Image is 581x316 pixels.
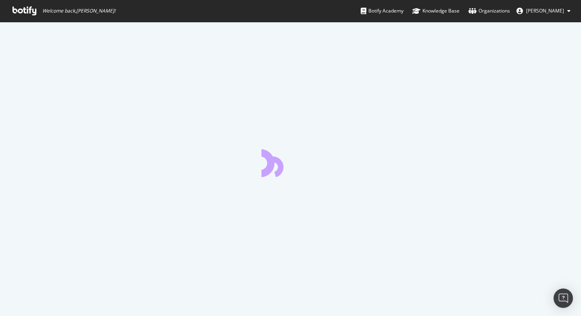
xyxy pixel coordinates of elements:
div: Open Intercom Messenger [554,289,573,308]
div: Knowledge Base [412,7,460,15]
div: Organizations [468,7,510,15]
span: Welcome back, [PERSON_NAME] ! [42,8,115,14]
span: Olivier Job [526,7,564,14]
button: [PERSON_NAME] [510,4,577,17]
div: Botify Academy [361,7,403,15]
div: animation [261,148,320,177]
